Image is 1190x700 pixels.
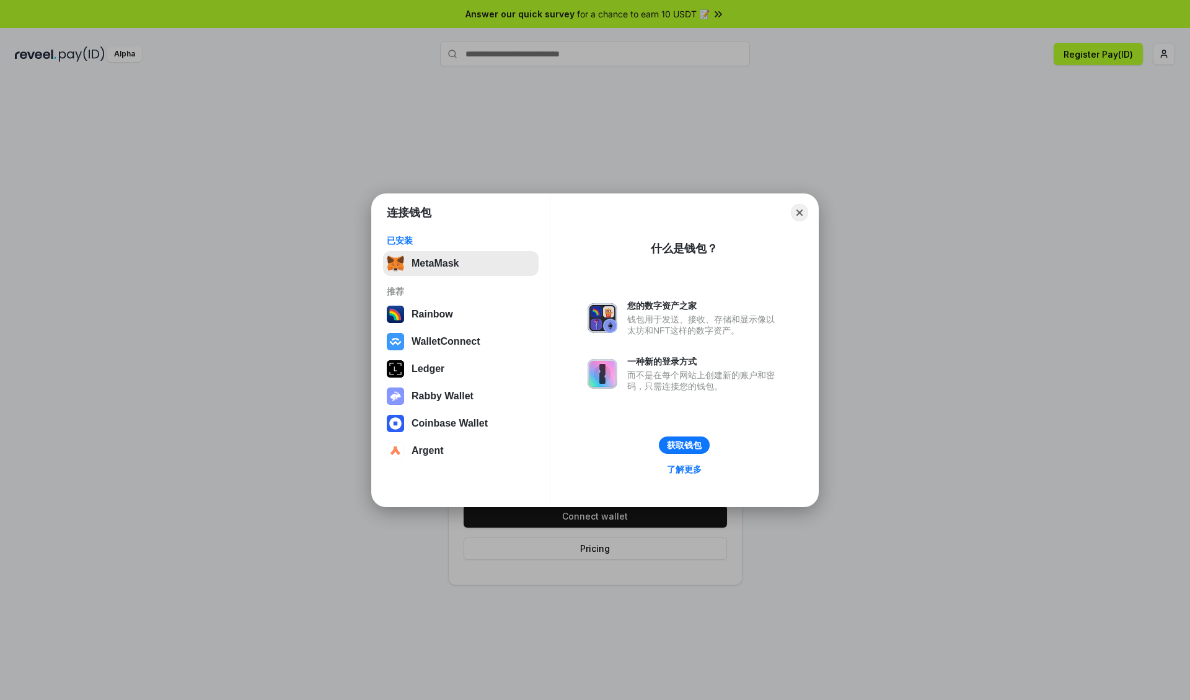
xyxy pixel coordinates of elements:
[387,442,404,459] img: svg+xml,%3Csvg%20width%3D%2228%22%20height%3D%2228%22%20viewBox%3D%220%200%2028%2028%22%20fill%3D...
[387,205,431,220] h1: 连接钱包
[667,464,702,475] div: 了解更多
[387,235,535,246] div: 已安装
[383,302,539,327] button: Rainbow
[412,309,453,320] div: Rainbow
[627,300,781,311] div: 您的数字资产之家
[659,461,709,477] a: 了解更多
[412,418,488,429] div: Coinbase Wallet
[387,286,535,297] div: 推荐
[651,241,718,256] div: 什么是钱包？
[383,251,539,276] button: MetaMask
[667,440,702,451] div: 获取钱包
[412,391,474,402] div: Rabby Wallet
[627,356,781,367] div: 一种新的登录方式
[383,438,539,463] button: Argent
[383,384,539,409] button: Rabby Wallet
[588,359,617,389] img: svg+xml,%3Csvg%20xmlns%3D%22http%3A%2F%2Fwww.w3.org%2F2000%2Fsvg%22%20fill%3D%22none%22%20viewBox...
[412,336,480,347] div: WalletConnect
[412,258,459,269] div: MetaMask
[412,363,444,374] div: Ledger
[627,314,781,336] div: 钱包用于发送、接收、存储和显示像以太坊和NFT这样的数字资产。
[588,303,617,333] img: svg+xml,%3Csvg%20xmlns%3D%22http%3A%2F%2Fwww.w3.org%2F2000%2Fsvg%22%20fill%3D%22none%22%20viewBox...
[659,436,710,454] button: 获取钱包
[387,415,404,432] img: svg+xml,%3Csvg%20width%3D%2228%22%20height%3D%2228%22%20viewBox%3D%220%200%2028%2028%22%20fill%3D...
[383,357,539,381] button: Ledger
[387,333,404,350] img: svg+xml,%3Csvg%20width%3D%2228%22%20height%3D%2228%22%20viewBox%3D%220%200%2028%2028%22%20fill%3D...
[387,360,404,378] img: svg+xml,%3Csvg%20xmlns%3D%22http%3A%2F%2Fwww.w3.org%2F2000%2Fsvg%22%20width%3D%2228%22%20height%3...
[791,204,808,221] button: Close
[387,306,404,323] img: svg+xml,%3Csvg%20width%3D%22120%22%20height%3D%22120%22%20viewBox%3D%220%200%20120%20120%22%20fil...
[627,370,781,392] div: 而不是在每个网站上创建新的账户和密码，只需连接您的钱包。
[383,411,539,436] button: Coinbase Wallet
[387,388,404,405] img: svg+xml,%3Csvg%20xmlns%3D%22http%3A%2F%2Fwww.w3.org%2F2000%2Fsvg%22%20fill%3D%22none%22%20viewBox...
[387,255,404,272] img: svg+xml,%3Csvg%20fill%3D%22none%22%20height%3D%2233%22%20viewBox%3D%220%200%2035%2033%22%20width%...
[412,445,444,456] div: Argent
[383,329,539,354] button: WalletConnect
